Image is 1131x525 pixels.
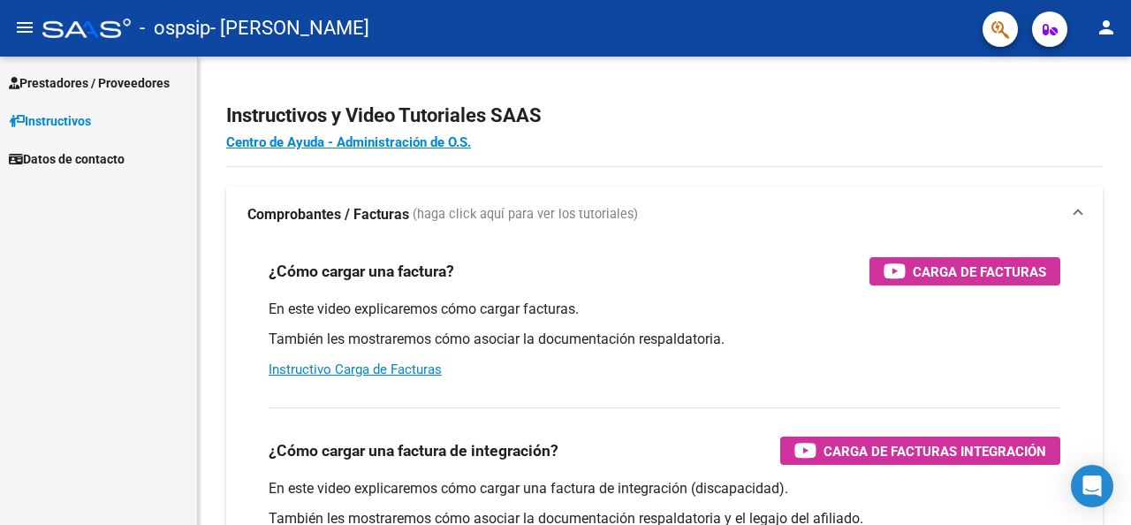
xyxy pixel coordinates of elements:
[14,17,35,38] mat-icon: menu
[1096,17,1117,38] mat-icon: person
[269,259,454,284] h3: ¿Cómo cargar una factura?
[140,9,210,48] span: - ospsip
[824,440,1046,462] span: Carga de Facturas Integración
[269,330,1060,349] p: También les mostraremos cómo asociar la documentación respaldatoria.
[9,149,125,169] span: Datos de contacto
[226,99,1103,133] h2: Instructivos y Video Tutoriales SAAS
[269,438,558,463] h3: ¿Cómo cargar una factura de integración?
[1071,465,1113,507] div: Open Intercom Messenger
[913,261,1046,283] span: Carga de Facturas
[226,186,1103,243] mat-expansion-panel-header: Comprobantes / Facturas (haga click aquí para ver los tutoriales)
[9,73,170,93] span: Prestadores / Proveedores
[269,300,1060,319] p: En este video explicaremos cómo cargar facturas.
[247,205,409,224] strong: Comprobantes / Facturas
[780,437,1060,465] button: Carga de Facturas Integración
[9,111,91,131] span: Instructivos
[869,257,1060,285] button: Carga de Facturas
[269,361,442,377] a: Instructivo Carga de Facturas
[413,205,638,224] span: (haga click aquí para ver los tutoriales)
[210,9,369,48] span: - [PERSON_NAME]
[226,134,471,150] a: Centro de Ayuda - Administración de O.S.
[269,479,1060,498] p: En este video explicaremos cómo cargar una factura de integración (discapacidad).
